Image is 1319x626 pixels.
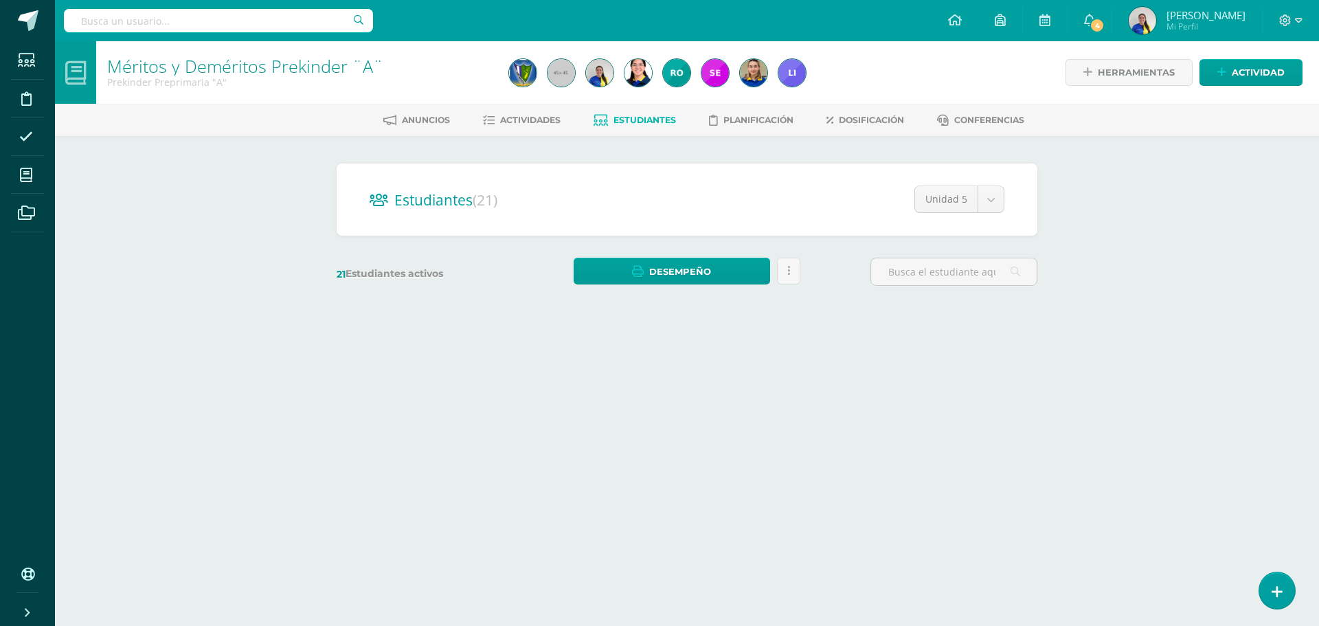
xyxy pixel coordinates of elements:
a: Dosificación [826,109,904,131]
span: Estudiantes [613,115,676,125]
img: e65559c75f7f30e263e76759cdbf426f.png [778,59,806,87]
a: Anuncios [383,109,450,131]
span: Anuncios [402,115,450,125]
input: Busca el estudiante aquí... [871,258,1037,285]
label: Estudiantes activos [337,267,504,280]
img: 404cf470c822fac02a7c1312454897f8.png [509,59,537,87]
input: Busca un usuario... [64,9,373,32]
span: Unidad 5 [925,186,967,212]
span: Desempeño [649,259,711,284]
span: (21) [473,190,497,210]
span: Planificación [723,115,793,125]
h1: Méritos y Deméritos Prekinder ¨A¨ [107,56,493,76]
img: 8d48db53a1f9df0430cdaa67bcb0c1b1.png [663,59,690,87]
span: Actividades [500,115,561,125]
span: 21 [337,268,346,280]
span: Mi Perfil [1166,21,1245,32]
a: Herramientas [1066,59,1193,86]
span: 4 [1090,18,1105,33]
a: Conferencias [937,109,1024,131]
span: [PERSON_NAME] [1166,8,1245,22]
span: Estudiantes [394,190,497,210]
img: 880cc2d5016cf71f2460439c001afa01.png [586,59,613,87]
span: Dosificación [839,115,904,125]
span: Actividad [1232,60,1285,85]
img: b0219f99b087253a616db8727da7ee3f.png [624,59,652,87]
a: Desempeño [574,258,769,284]
a: Planificación [709,109,793,131]
div: Prekinder Preprimaria 'A' [107,76,493,89]
img: 45x45 [548,59,575,87]
span: Herramientas [1098,60,1175,85]
a: Unidad 5 [915,186,1004,212]
a: Estudiantes [594,109,676,131]
img: 880cc2d5016cf71f2460439c001afa01.png [1129,7,1156,34]
img: 096f01deb529efdefa890f86e97880b3.png [701,59,729,87]
a: Actividades [483,109,561,131]
span: Conferencias [954,115,1024,125]
img: b8c7a2559d0ebf6099b6fcd9400e88c2.png [740,59,767,87]
a: Actividad [1199,59,1303,86]
a: Méritos y Deméritos Prekinder ¨A¨ [107,54,383,78]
